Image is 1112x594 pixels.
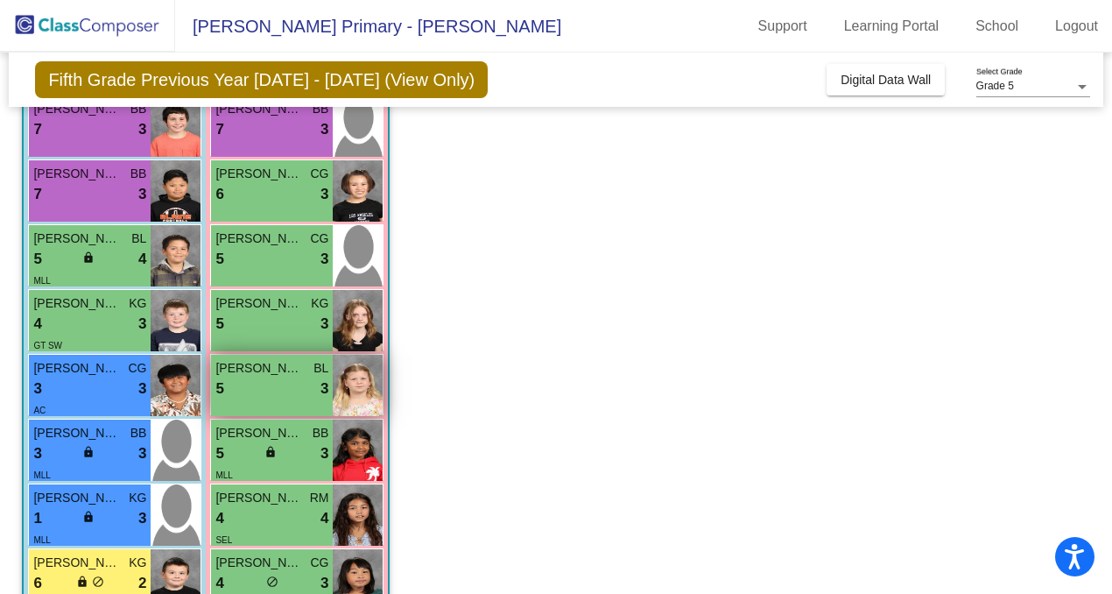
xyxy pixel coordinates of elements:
span: Fifth Grade Previous Year [DATE] - [DATE] (View Only) [35,61,488,98]
span: 3 [138,313,146,336]
span: CG [310,554,328,572]
span: MLL [33,470,50,480]
span: [PERSON_NAME] [PERSON_NAME] [33,165,121,183]
span: 3 [320,248,328,271]
span: Digital Data Wall [841,73,931,87]
span: do_not_disturb_alt [266,576,278,588]
span: do_not_disturb_alt [92,576,104,588]
span: 7 [33,118,41,141]
span: 7 [33,183,41,206]
span: MLL [215,470,232,480]
span: lock [82,511,95,523]
span: 3 [138,378,146,400]
span: BB [313,424,329,442]
span: AC [33,406,46,415]
span: CG [128,359,146,378]
span: KG [129,554,146,572]
span: KG [129,294,146,313]
span: [PERSON_NAME] [215,489,303,507]
span: CG [310,230,328,248]
span: 3 [320,442,328,465]
span: [PERSON_NAME] [215,294,303,313]
span: [PERSON_NAME] [33,424,121,442]
span: 5 [215,442,223,465]
span: 4 [320,507,328,530]
span: 5 [215,248,223,271]
span: 3 [138,183,146,206]
span: 3 [33,442,41,465]
span: Grade 5 [976,80,1014,92]
span: [PERSON_NAME] Primary - [PERSON_NAME] [175,12,561,40]
a: Logout [1041,12,1112,40]
span: 3 [320,118,328,141]
span: BB [130,165,147,183]
span: RM [310,489,329,507]
span: BB [130,424,147,442]
span: BB [313,100,329,118]
span: 1 [33,507,41,530]
span: BB [130,100,147,118]
a: Support [744,12,821,40]
span: BL [131,230,146,248]
span: [PERSON_NAME] [33,359,121,378]
span: KG [311,294,328,313]
span: [PERSON_NAME] [33,294,121,313]
span: 4 [138,248,146,271]
span: 7 [215,118,223,141]
span: 3 [33,378,41,400]
span: 6 [215,183,223,206]
span: 4 [33,313,41,336]
span: 3 [320,183,328,206]
span: lock [76,576,88,588]
button: Digital Data Wall [827,64,945,95]
span: 3 [138,118,146,141]
span: [PERSON_NAME] [33,489,121,507]
span: lock [82,251,95,264]
span: [PERSON_NAME] [33,230,121,248]
span: MLL [33,535,50,545]
span: MLL [33,276,50,286]
span: [PERSON_NAME] [PERSON_NAME] [33,100,121,118]
span: [PERSON_NAME] [215,424,303,442]
span: CG [310,165,328,183]
span: 4 [215,507,223,530]
span: 5 [33,248,41,271]
span: [PERSON_NAME] [215,230,303,248]
span: [PERSON_NAME] [215,100,303,118]
span: [PERSON_NAME] [33,554,121,572]
a: Learning Portal [830,12,954,40]
span: lock [264,446,277,458]
span: 5 [215,313,223,336]
span: GT SW [33,341,62,350]
span: 3 [138,442,146,465]
span: 3 [320,378,328,400]
span: 3 [320,313,328,336]
span: lock [82,446,95,458]
span: 3 [138,507,146,530]
span: [PERSON_NAME] [215,359,303,378]
span: BL [313,359,328,378]
span: SEL [215,535,232,545]
span: KG [129,489,146,507]
a: School [961,12,1032,40]
span: 5 [215,378,223,400]
span: [PERSON_NAME] [215,165,303,183]
span: [PERSON_NAME] [215,554,303,572]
